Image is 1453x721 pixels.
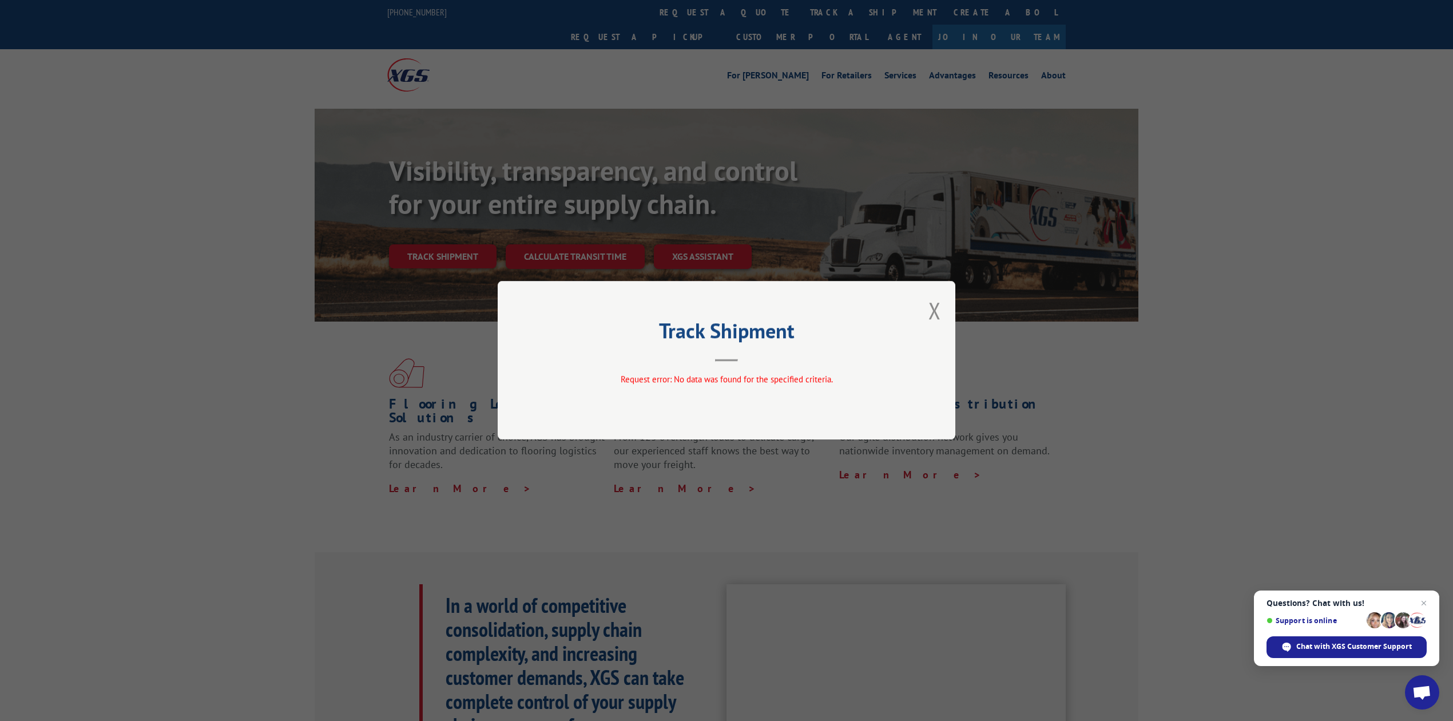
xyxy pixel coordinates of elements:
button: Close modal [928,295,941,326]
span: Support is online [1267,616,1363,625]
span: Questions? Chat with us! [1267,599,1427,608]
span: Chat with XGS Customer Support [1296,641,1412,652]
h2: Track Shipment [555,323,898,344]
div: Open chat [1405,675,1439,710]
span: Close chat [1417,596,1431,610]
span: Request error: No data was found for the specified criteria. [621,374,833,385]
div: Chat with XGS Customer Support [1267,636,1427,658]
